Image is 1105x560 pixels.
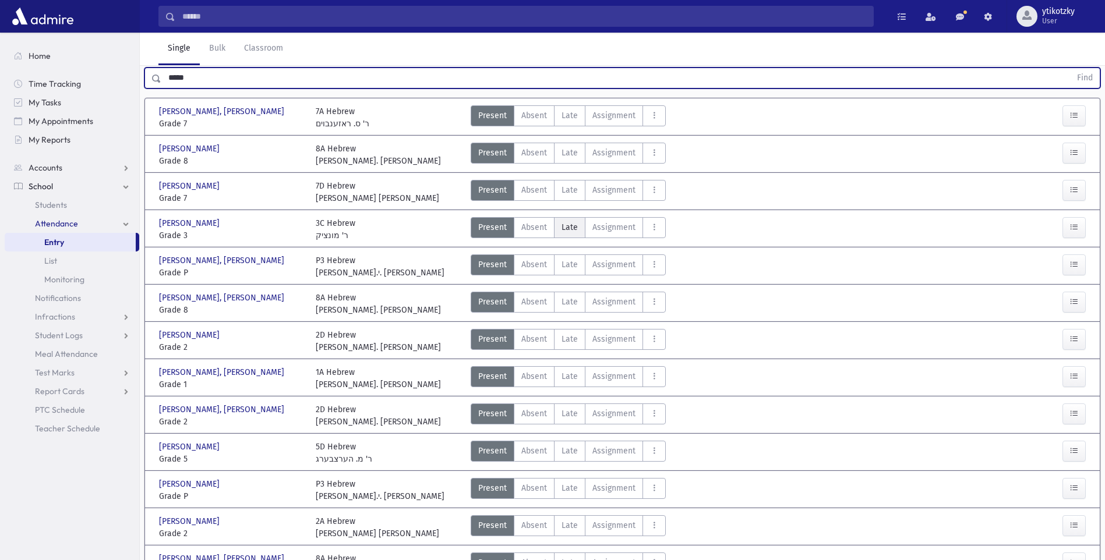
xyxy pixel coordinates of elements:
[44,237,64,247] span: Entry
[316,217,355,242] div: 3C Hebrew ר' מונציק
[35,367,75,378] span: Test Marks
[471,217,666,242] div: AttTypes
[159,267,304,279] span: Grade P
[316,254,444,279] div: P3 Hebrew [PERSON_NAME].י. [PERSON_NAME]
[159,105,287,118] span: [PERSON_NAME], [PERSON_NAME]
[592,482,636,494] span: Assignment
[478,482,507,494] span: Present
[471,292,666,316] div: AttTypes
[5,196,139,214] a: Students
[316,105,369,130] div: 7A Hebrew ר' ס. ראזענבוים
[562,519,578,531] span: Late
[471,403,666,428] div: AttTypes
[5,112,139,130] a: My Appointments
[316,478,444,502] div: P3 Hebrew [PERSON_NAME].י. [PERSON_NAME]
[35,386,84,396] span: Report Cards
[159,527,304,540] span: Grade 2
[44,256,57,266] span: List
[5,345,139,363] a: Meal Attendance
[5,326,139,345] a: Student Logs
[521,445,547,457] span: Absent
[478,296,507,308] span: Present
[159,515,222,527] span: [PERSON_NAME]
[159,292,287,304] span: [PERSON_NAME], [PERSON_NAME]
[159,453,304,465] span: Grade 5
[562,370,578,382] span: Late
[159,155,304,167] span: Grade 8
[471,515,666,540] div: AttTypes
[592,407,636,420] span: Assignment
[521,221,547,233] span: Absent
[592,333,636,345] span: Assignment
[1070,68,1100,88] button: Find
[29,51,51,61] span: Home
[29,79,81,89] span: Time Tracking
[521,147,547,159] span: Absent
[521,482,547,494] span: Absent
[592,147,636,159] span: Assignment
[521,333,547,345] span: Absent
[316,441,372,465] div: 5D Hebrew ר' מ. הערצבערג
[471,143,666,167] div: AttTypes
[521,370,547,382] span: Absent
[478,445,507,457] span: Present
[562,482,578,494] span: Late
[592,370,636,382] span: Assignment
[478,333,507,345] span: Present
[316,366,441,391] div: 1A Hebrew [PERSON_NAME]. [PERSON_NAME]
[5,289,139,307] a: Notifications
[478,109,507,122] span: Present
[159,403,287,416] span: [PERSON_NAME], [PERSON_NAME]
[562,333,578,345] span: Late
[471,254,666,279] div: AttTypes
[471,441,666,465] div: AttTypes
[29,116,93,126] span: My Appointments
[5,130,139,149] a: My Reports
[1042,16,1075,26] span: User
[5,177,139,196] a: School
[471,478,666,502] div: AttTypes
[478,221,507,233] span: Present
[159,143,222,155] span: [PERSON_NAME]
[316,180,439,204] div: 7D Hebrew [PERSON_NAME] [PERSON_NAME]
[35,330,83,341] span: Student Logs
[471,329,666,353] div: AttTypes
[159,478,222,490] span: [PERSON_NAME]
[35,218,78,229] span: Attendance
[478,184,507,196] span: Present
[478,370,507,382] span: Present
[478,258,507,271] span: Present
[159,254,287,267] span: [PERSON_NAME], [PERSON_NAME]
[159,378,304,391] span: Grade 1
[316,329,441,353] div: 2D Hebrew [PERSON_NAME]. [PERSON_NAME]
[5,400,139,419] a: PTC Schedule
[159,341,304,353] span: Grade 2
[175,6,873,27] input: Search
[521,184,547,196] span: Absent
[158,33,200,65] a: Single
[159,118,304,130] span: Grade 7
[471,180,666,204] div: AttTypes
[316,403,441,428] div: 2D Hebrew [PERSON_NAME]. [PERSON_NAME]
[471,105,666,130] div: AttTypes
[29,162,62,173] span: Accounts
[478,407,507,420] span: Present
[562,296,578,308] span: Late
[5,214,139,233] a: Attendance
[592,109,636,122] span: Assignment
[316,515,439,540] div: 2A Hebrew [PERSON_NAME] [PERSON_NAME]
[159,490,304,502] span: Grade P
[35,293,81,303] span: Notifications
[35,200,67,210] span: Students
[200,33,235,65] a: Bulk
[159,366,287,378] span: [PERSON_NAME], [PERSON_NAME]
[562,109,578,122] span: Late
[44,274,84,285] span: Monitoring
[35,311,75,322] span: Infractions
[5,93,139,112] a: My Tasks
[5,158,139,177] a: Accounts
[35,349,98,359] span: Meal Attendance
[159,229,304,242] span: Grade 3
[1042,7,1075,16] span: ytikotzky
[592,296,636,308] span: Assignment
